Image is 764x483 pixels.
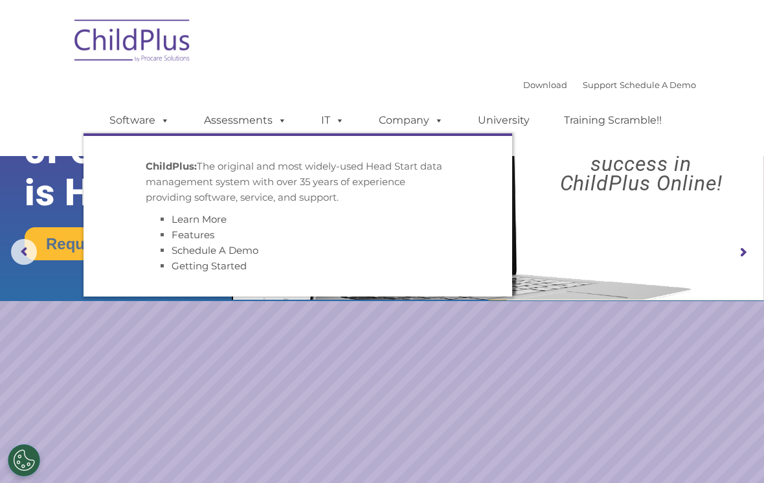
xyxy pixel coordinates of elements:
[546,343,764,483] iframe: Chat Widget
[68,10,197,75] img: ChildPlus by Procare Solutions
[25,87,269,214] rs-layer: The Future of ChildPlus is Here!
[620,80,696,90] a: Schedule A Demo
[465,107,543,133] a: University
[172,229,214,241] a: Features
[523,80,696,90] font: |
[172,213,227,225] a: Learn More
[583,80,617,90] a: Support
[146,159,450,205] p: The original and most widely-used Head Start data management system with over 35 years of experie...
[96,107,183,133] a: Software
[551,107,675,133] a: Training Scramble!!
[528,96,754,193] rs-layer: Boost your productivity and streamline your success in ChildPlus Online!
[523,80,567,90] a: Download
[366,107,456,133] a: Company
[172,260,247,272] a: Getting Started
[172,244,258,256] a: Schedule A Demo
[8,444,40,477] button: Cookies Settings
[191,107,300,133] a: Assessments
[308,107,357,133] a: IT
[146,160,197,172] strong: ChildPlus:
